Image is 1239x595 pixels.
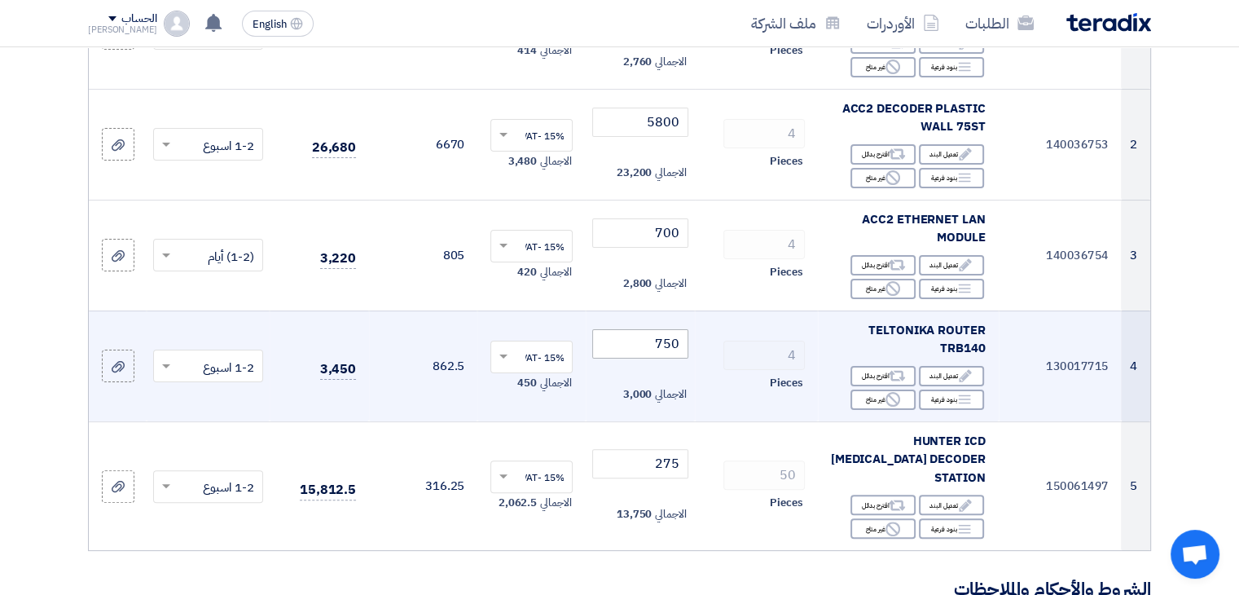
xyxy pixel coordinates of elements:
div: بنود فرعية [919,390,984,410]
input: أدخل سعر الوحدة [592,329,688,359]
img: profile_test.png [164,11,190,37]
input: RFQ_STEP1.ITEMS.2.AMOUNT_TITLE [723,119,805,148]
span: 414 [517,42,537,59]
div: اقترح بدائل [850,366,916,386]
span: HUNTER ICD [MEDICAL_DATA] DECODER STATION [831,432,986,487]
div: تعديل البند [919,366,984,386]
span: 450 [517,375,537,391]
div: الحساب [121,12,156,26]
span: 26,680 [312,138,356,158]
td: 2 [1121,89,1150,200]
td: 6670 [369,89,477,200]
span: 2,800 [623,275,652,292]
div: تعديل البند [919,255,984,275]
input: RFQ_STEP1.ITEMS.2.AMOUNT_TITLE [723,341,805,370]
span: 23,200 [617,165,652,181]
span: 2,760 [623,54,652,70]
span: 2,062.5 [499,495,537,511]
span: الاجمالي [540,495,571,511]
div: تعديل البند [919,144,984,165]
div: تعديل البند [919,495,984,515]
img: Teradix logo [1066,13,1151,32]
span: Pieces [770,375,802,391]
span: الاجمالي [540,153,571,170]
div: بنود فرعية [919,279,984,299]
span: 3,220 [320,249,357,269]
span: الاجمالي [540,375,571,391]
td: 5 [1121,421,1150,550]
ng-select: VAT [490,461,573,493]
span: English [253,19,287,30]
td: 130017715 [999,311,1122,421]
div: اقترح بدائل [850,255,916,275]
input: RFQ_STEP1.ITEMS.2.AMOUNT_TITLE [723,230,805,259]
button: English [242,11,314,37]
span: الاجمالي [655,506,686,522]
div: غير متاح [850,168,916,188]
ng-select: VAT [490,119,573,152]
span: ACC2 ETHERNET LAN MODULE [862,210,985,247]
div: غير متاح [850,279,916,299]
td: 316.25 [369,421,477,550]
td: 140036754 [999,200,1122,311]
a: دردشة مفتوحة [1171,530,1219,579]
span: 3,000 [623,386,652,403]
div: [PERSON_NAME] [88,25,157,34]
div: بنود فرعية [919,518,984,539]
span: Pieces [770,495,802,511]
span: ACC2 DECODER PLASTIC WALL 75ST [842,99,986,136]
span: 3,480 [508,153,538,170]
span: Pieces [770,264,802,280]
a: ملف الشركة [738,4,854,42]
td: 862.5 [369,311,477,421]
a: الطلبات [952,4,1047,42]
div: غير متاح [850,518,916,539]
input: RFQ_STEP1.ITEMS.2.AMOUNT_TITLE [723,461,805,490]
td: 4 [1121,311,1150,421]
td: 150061497 [999,421,1122,550]
td: 140036753 [999,89,1122,200]
input: أدخل سعر الوحدة [592,449,688,478]
div: غير متاح [850,390,916,410]
span: الاجمالي [655,275,686,292]
span: الاجمالي [540,264,571,280]
span: 3,450 [320,359,357,380]
span: الاجمالي [540,42,571,59]
div: بنود فرعية [919,168,984,188]
div: اقترح بدائل [850,495,916,515]
div: غير متاح [850,57,916,77]
input: أدخل سعر الوحدة [592,218,688,248]
ng-select: VAT [490,230,573,262]
input: أدخل سعر الوحدة [592,108,688,137]
div: بنود فرعية [919,57,984,77]
a: الأوردرات [854,4,952,42]
span: الاجمالي [655,165,686,181]
span: Pieces [770,153,802,170]
span: الاجمالي [655,386,686,403]
td: 3 [1121,200,1150,311]
span: الاجمالي [655,54,686,70]
ng-select: VAT [490,341,573,373]
span: 420 [517,264,537,280]
span: 15,812.5 [300,480,356,500]
td: 805 [369,200,477,311]
span: Pieces [770,42,802,59]
span: TELTONIKA ROUTER TRB140 [868,321,985,358]
span: 13,750 [617,506,652,522]
div: اقترح بدائل [850,144,916,165]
